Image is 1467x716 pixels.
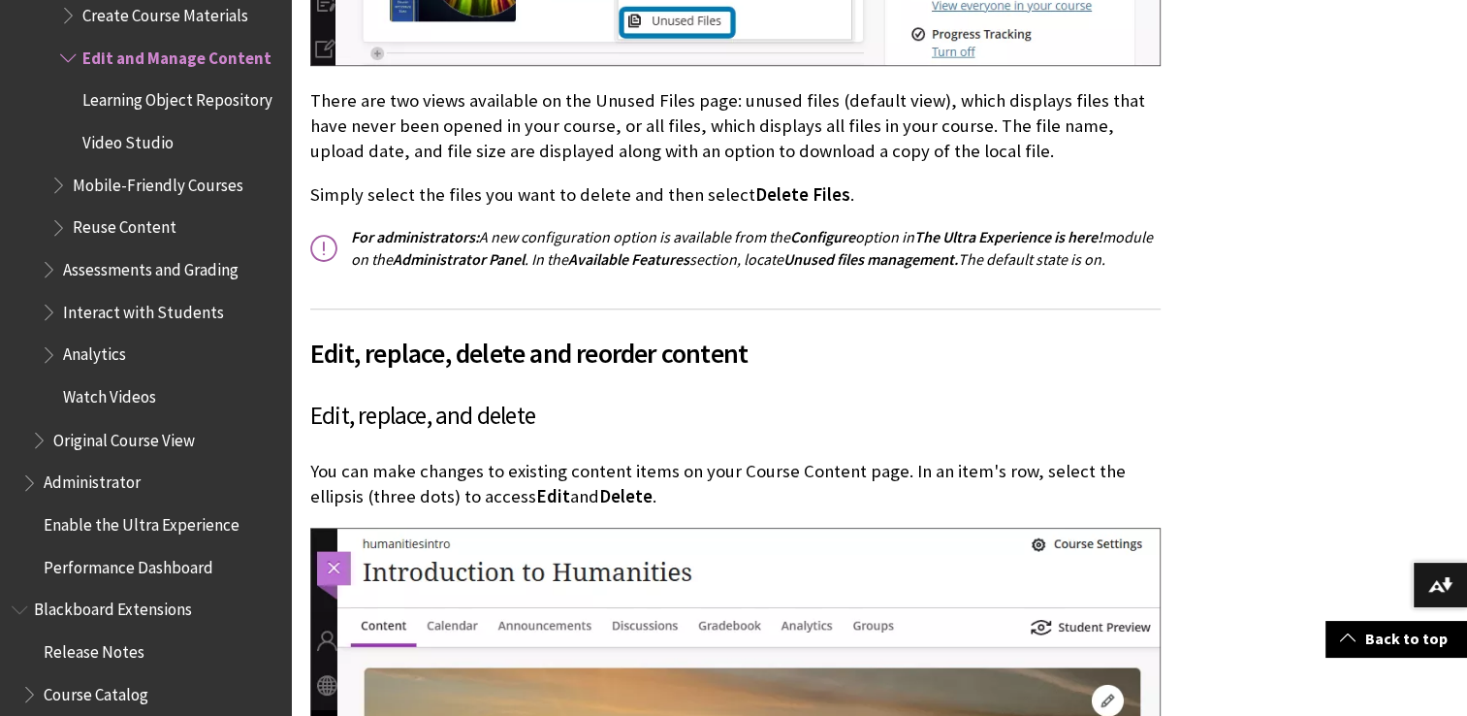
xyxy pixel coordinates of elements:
span: Edit [536,485,570,507]
span: Course Catalog [44,677,148,703]
span: Delete Files [755,183,850,206]
span: The default state is on. [958,249,1105,269]
span: Edit and Manage Content [82,42,271,68]
span: Performance Dashboard [44,550,213,576]
span: module on the [351,227,1153,268]
span: Delete [599,485,653,507]
span: Unused files management. [783,249,958,269]
span: option in [855,227,914,246]
span: Interact with Students [63,296,224,322]
span: . In the [525,249,568,269]
span: For administrators: [351,227,479,246]
h3: Edit, replace, and delete [310,398,1161,435]
span: Video Studio [82,126,174,152]
a: Back to top [1325,621,1467,657]
span: Administrator [44,466,141,492]
span: Analytics [63,339,126,365]
span: Reuse Content [73,212,176,238]
p: Simply select the files you want to delete and then select . [310,182,1161,208]
p: You can make changes to existing content items on your Course Content page. In an item's row, sel... [310,459,1161,509]
span: Available Features [568,249,689,269]
span: Enable the Ultra Experience [44,507,239,534]
p: There are two views available on the Unused Files page: unused files (default view), which displa... [310,88,1161,165]
span: Assessments and Grading [63,253,239,279]
span: section, locate [689,249,783,269]
span: Original Course View [53,423,195,449]
span: Administrator Panel [393,249,525,269]
span: Watch Videos [63,380,156,407]
span: Blackboard Extensions [34,593,192,619]
span: Release Notes [44,635,144,661]
span: Configure [790,227,855,246]
span: Learning Object Repository [82,84,272,111]
span: A new configuration option is available from the [479,227,790,246]
span: Edit, replace, delete and reorder content [310,333,1161,374]
span: The Ultra Experience is here! [914,227,1102,246]
span: Mobile-Friendly Courses [73,169,243,195]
